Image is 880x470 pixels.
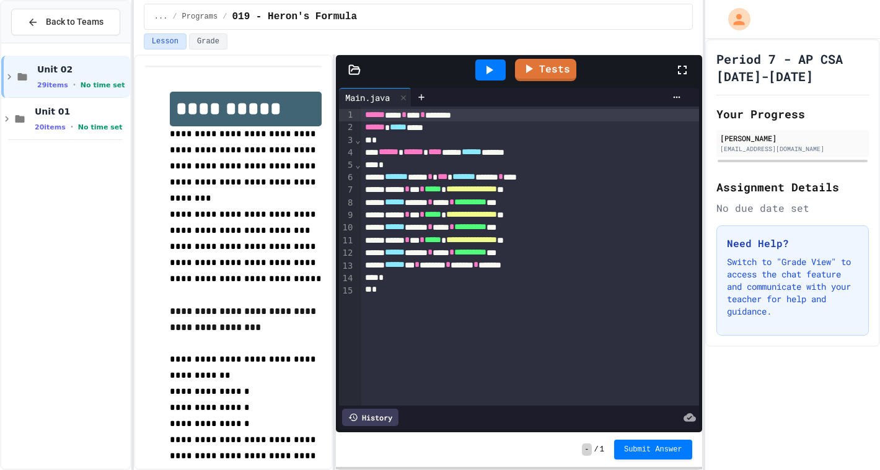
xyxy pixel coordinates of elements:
[339,260,354,272] div: 13
[614,440,692,459] button: Submit Answer
[354,160,361,170] span: Fold line
[715,5,754,33] div: My Account
[222,12,227,22] span: /
[339,109,354,121] div: 1
[339,285,354,297] div: 15
[339,222,354,234] div: 10
[515,59,576,81] a: Tests
[339,121,354,134] div: 2
[73,80,76,90] span: •
[339,272,354,285] div: 14
[624,445,682,455] span: Submit Answer
[582,443,591,456] span: -
[354,135,361,145] span: Fold line
[78,123,123,131] span: No time set
[720,133,865,144] div: [PERSON_NAME]
[37,64,128,75] span: Unit 02
[339,159,354,172] div: 5
[727,256,858,318] p: Switch to "Grade View" to access the chat feature and communicate with your teacher for help and ...
[35,106,128,117] span: Unit 01
[342,409,398,426] div: History
[339,209,354,222] div: 9
[339,88,411,107] div: Main.java
[172,12,177,22] span: /
[11,9,120,35] button: Back to Teams
[339,184,354,196] div: 7
[339,172,354,184] div: 6
[37,81,68,89] span: 29 items
[71,122,73,132] span: •
[339,247,354,259] div: 12
[339,235,354,247] div: 11
[727,236,858,251] h3: Need Help?
[46,15,103,28] span: Back to Teams
[81,81,125,89] span: No time set
[154,12,168,22] span: ...
[716,105,869,123] h2: Your Progress
[594,445,599,455] span: /
[339,91,396,104] div: Main.java
[716,201,869,215] div: No due date set
[716,178,869,196] h2: Assignment Details
[189,33,227,50] button: Grade
[232,9,357,24] span: 019 - Heron's Formula
[600,445,604,455] span: 1
[716,50,869,85] h1: Period 7 - AP CSA [DATE]-[DATE]
[144,33,187,50] button: Lesson
[182,12,218,22] span: Programs
[339,197,354,209] div: 8
[339,147,354,159] div: 4
[35,123,66,131] span: 20 items
[720,144,865,154] div: [EMAIL_ADDRESS][DOMAIN_NAME]
[339,134,354,147] div: 3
